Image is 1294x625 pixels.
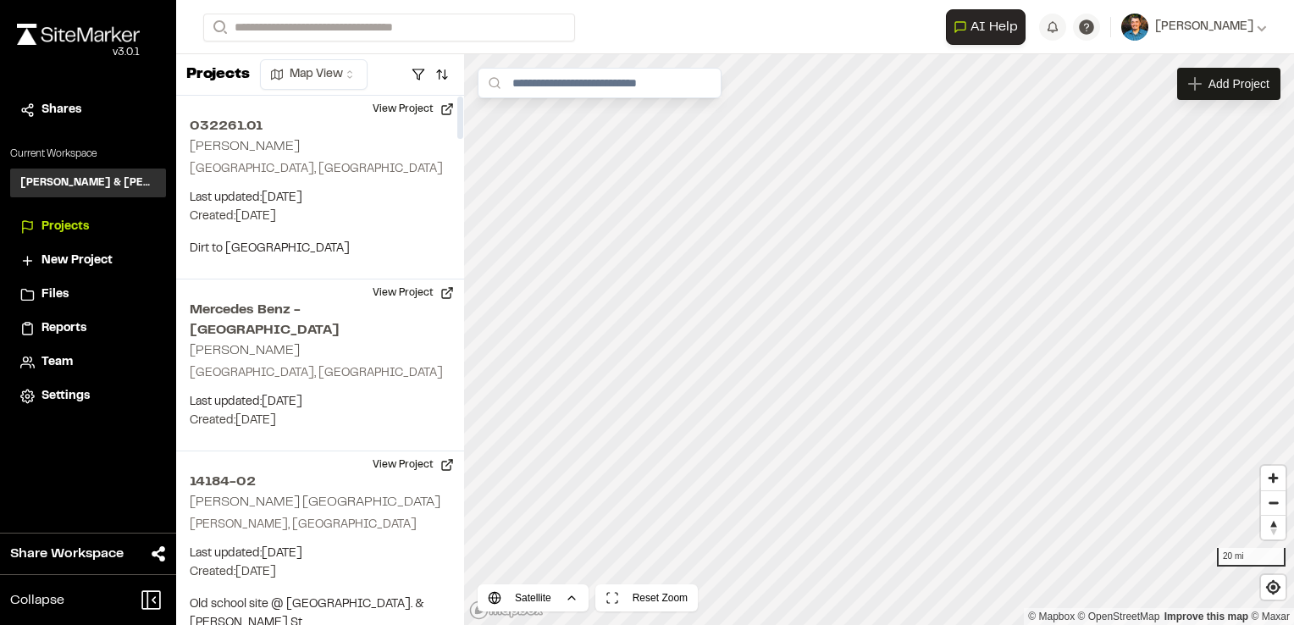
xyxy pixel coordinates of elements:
[20,319,156,338] a: Reports
[190,393,451,412] p: Last updated: [DATE]
[1121,14,1148,41] img: User
[190,496,440,508] h2: [PERSON_NAME] [GEOGRAPHIC_DATA]
[20,387,156,406] a: Settings
[41,319,86,338] span: Reports
[190,300,451,340] h2: Mercedes Benz - [GEOGRAPHIC_DATA]
[946,9,1032,45] div: Open AI Assistant
[186,64,250,86] p: Projects
[41,252,113,270] span: New Project
[41,285,69,304] span: Files
[970,17,1018,37] span: AI Help
[20,175,156,191] h3: [PERSON_NAME] & [PERSON_NAME] Inc.
[10,147,166,162] p: Current Workspace
[17,24,140,45] img: rebrand.png
[1251,611,1290,622] a: Maxar
[20,218,156,236] a: Projects
[41,387,90,406] span: Settings
[1261,515,1286,539] button: Reset bearing to north
[41,353,73,372] span: Team
[190,116,451,136] h2: 032261.01
[190,516,451,534] p: [PERSON_NAME], [GEOGRAPHIC_DATA]
[1261,466,1286,490] button: Zoom in
[1028,611,1075,622] a: Mapbox
[190,240,451,258] p: Dirt to [GEOGRAPHIC_DATA]
[10,544,124,564] span: Share Workspace
[203,14,234,41] button: Search
[190,472,451,492] h2: 14184-02
[41,101,81,119] span: Shares
[1261,575,1286,600] button: Find my location
[41,218,89,236] span: Projects
[10,590,64,611] span: Collapse
[20,353,156,372] a: Team
[1155,18,1253,36] span: [PERSON_NAME]
[190,189,451,207] p: Last updated: [DATE]
[946,9,1026,45] button: Open AI Assistant
[17,45,140,60] div: Oh geez...please don't...
[595,584,698,611] button: Reset Zoom
[362,451,464,478] button: View Project
[362,96,464,123] button: View Project
[1261,490,1286,515] button: Zoom out
[190,545,451,563] p: Last updated: [DATE]
[1261,516,1286,539] span: Reset bearing to north
[1121,14,1267,41] button: [PERSON_NAME]
[20,285,156,304] a: Files
[190,345,300,357] h2: [PERSON_NAME]
[362,279,464,307] button: View Project
[1261,491,1286,515] span: Zoom out
[190,563,451,582] p: Created: [DATE]
[190,141,300,152] h2: [PERSON_NAME]
[190,364,451,383] p: [GEOGRAPHIC_DATA], [GEOGRAPHIC_DATA]
[20,252,156,270] a: New Project
[1078,611,1160,622] a: OpenStreetMap
[469,600,544,620] a: Mapbox logo
[478,584,589,611] button: Satellite
[190,160,451,179] p: [GEOGRAPHIC_DATA], [GEOGRAPHIC_DATA]
[20,101,156,119] a: Shares
[1217,548,1286,567] div: 20 mi
[190,207,451,226] p: Created: [DATE]
[1208,75,1269,92] span: Add Project
[1164,611,1248,622] a: Map feedback
[190,412,451,430] p: Created: [DATE]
